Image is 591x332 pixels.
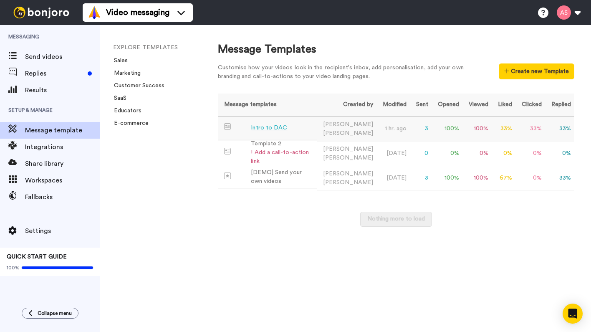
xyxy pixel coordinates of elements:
[109,58,128,63] a: Sales
[376,94,410,117] th: Modified
[25,159,100,169] span: Share library
[410,94,432,117] th: Sent
[25,125,100,135] span: Message template
[317,166,376,190] td: [PERSON_NAME]
[224,172,231,179] img: demo-template.svg
[25,226,100,236] span: Settings
[563,304,583,324] div: Open Intercom Messenger
[545,141,574,166] td: 0 %
[545,166,574,190] td: 33 %
[224,148,231,155] img: Message-temps.svg
[432,117,462,141] td: 100 %
[10,7,73,18] img: bj-logo-header-white.svg
[432,141,462,166] td: 0 %
[113,43,226,52] li: EXPLORE TEMPLATES
[88,6,101,19] img: vm-color.svg
[25,175,100,185] span: Workspaces
[25,52,100,62] span: Send videos
[106,7,169,18] span: Video messaging
[251,124,287,132] div: Intro to DAC
[218,63,477,81] div: Customise how your videos look in the recipient's inbox, add personalisation, add your own brandi...
[323,130,373,136] span: [PERSON_NAME]
[492,117,515,141] td: 33 %
[7,254,67,260] span: QUICK START GUIDE
[492,94,515,117] th: Liked
[492,141,515,166] td: 0 %
[22,308,78,319] button: Collapse menu
[251,148,313,166] div: ! Add a call-to-action link
[432,166,462,190] td: 100 %
[545,117,574,141] td: 33 %
[515,141,545,166] td: 0 %
[376,141,410,166] td: [DATE]
[218,94,317,117] th: Message templates
[38,310,72,317] span: Collapse menu
[218,42,575,57] div: Message Templates
[251,139,313,148] div: Template 2
[499,63,574,79] button: Create new Template
[410,166,432,190] td: 3
[323,180,373,185] span: [PERSON_NAME]
[251,168,313,186] div: [DEMO] Send your own videos
[317,117,376,141] td: [PERSON_NAME]
[25,68,84,79] span: Replies
[109,70,141,76] a: Marketing
[109,83,164,89] a: Customer Success
[376,166,410,190] td: [DATE]
[545,94,574,117] th: Replied
[323,155,373,161] span: [PERSON_NAME]
[25,85,100,95] span: Results
[462,166,492,190] td: 100 %
[410,141,432,166] td: 0
[360,212,432,227] button: Nothing more to load
[462,94,492,117] th: Viewed
[432,94,462,117] th: Opened
[109,95,126,101] a: SaaS
[515,117,545,141] td: 33 %
[224,123,231,130] img: Message-temps.svg
[7,264,20,271] span: 100%
[376,117,410,141] td: 1 hr. ago
[492,166,515,190] td: 67 %
[25,142,100,152] span: Integrations
[462,117,492,141] td: 100 %
[317,94,376,117] th: Created by
[317,141,376,166] td: [PERSON_NAME]
[109,108,141,114] a: Educators
[25,192,100,202] span: Fallbacks
[515,166,545,190] td: 0 %
[109,120,149,126] a: E-commerce
[462,141,492,166] td: 0 %
[410,117,432,141] td: 3
[515,94,545,117] th: Clicked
